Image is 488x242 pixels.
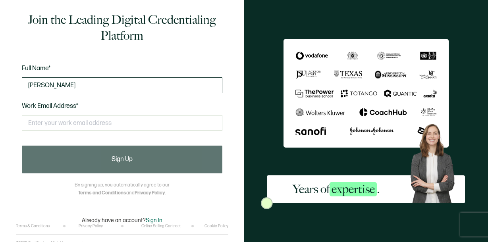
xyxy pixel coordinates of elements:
span: Sign Up [112,156,133,163]
span: expertise [330,182,377,196]
img: Sertifier Signup - Years of <span class="strong-h">expertise</span>. Hero [406,120,465,203]
a: Privacy Policy [135,190,165,196]
img: Sertifier Signup - Years of <span class="strong-h">expertise</span>. [284,39,449,148]
p: By signing up, you automatically agree to our and . [75,181,170,197]
h2: Years of . [293,181,380,197]
p: Already have an account? [82,217,162,224]
input: Enter your work email address [22,115,222,131]
a: Online Selling Contract [141,224,181,229]
h1: Join the Leading Digital Credentialing Platform [22,12,222,44]
button: Sign Up [22,146,222,173]
span: Full Name* [22,65,51,72]
a: Terms and Conditions [78,190,126,196]
span: Work Email Address* [22,102,79,110]
input: Jane Doe [22,77,222,93]
img: Sertifier Signup [261,197,273,209]
span: Sign In [146,217,162,224]
a: Privacy Policy [79,224,103,229]
a: Terms & Conditions [16,224,50,229]
a: Cookie Policy [204,224,228,229]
